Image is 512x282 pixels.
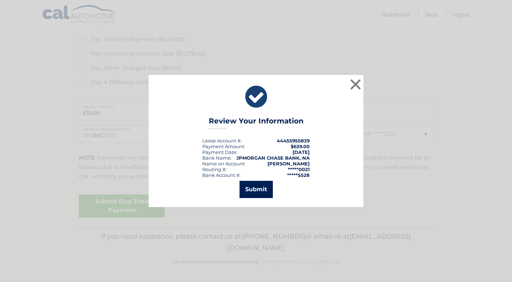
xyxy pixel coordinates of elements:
span: $639.00 [291,144,310,149]
div: Bank Account #: [202,172,241,178]
button: Submit [240,181,273,198]
button: × [348,77,363,91]
strong: 44455955839 [277,138,310,144]
div: Routing #: [202,166,227,172]
div: Name on Account: [202,161,246,166]
span: Payment Date [202,149,236,155]
strong: JPMORGAN CHASE BANK, NA [236,155,310,161]
div: Lease Account #: [202,138,242,144]
strong: [PERSON_NAME] [267,161,310,166]
span: [DATE] [293,149,310,155]
div: : [202,149,237,155]
div: Payment Amount: [202,144,245,149]
div: Bank Name: [202,155,232,161]
h3: Review Your Information [209,117,304,129]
